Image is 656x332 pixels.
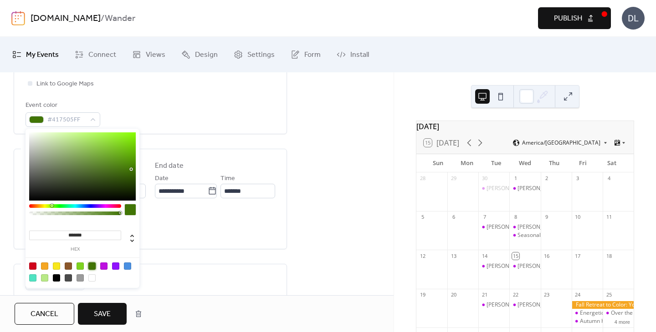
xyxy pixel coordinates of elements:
[88,262,96,270] div: #417505
[478,262,509,270] div: Lake Ann Community Yoga - Vin/Yin Yoga Tuesdays at 9 AM
[512,292,519,298] div: 22
[88,48,116,62] span: Connect
[31,309,58,320] span: Cancel
[419,214,426,221] div: 5
[554,13,582,24] span: Publish
[478,185,509,192] div: Lake Ann Community Yoga - Vin/Yin Yoga Tuesdays at 9 AM
[112,262,119,270] div: #9013FE
[65,262,72,270] div: #8B572A
[65,274,72,282] div: #4A4A4A
[539,154,569,172] div: Thu
[15,303,74,325] button: Cancel
[518,231,596,239] div: Seasonal Harmony Sound Bath
[597,154,626,172] div: Sat
[416,121,634,132] div: [DATE]
[574,292,581,298] div: 24
[31,10,101,27] a: [DOMAIN_NAME]
[53,262,60,270] div: #F8E71C
[29,247,121,252] label: hex
[509,223,540,231] div: Lake Ann Community Yoga - Vin/Yin Yoga Wednesday at 6 PM
[11,11,25,25] img: logo
[419,292,426,298] div: 19
[605,214,612,221] div: 11
[29,262,36,270] div: #D0021B
[155,161,184,171] div: End date
[481,175,488,182] div: 30
[522,140,600,146] span: America/[GEOGRAPHIC_DATA]
[511,154,540,172] div: Wed
[572,309,603,317] div: Energetic Rainbow Sound Bath
[125,40,172,69] a: Views
[94,309,111,320] span: Save
[572,301,634,309] div: Fall Retreat to Color: Yoga, Art, and a Farm-to-Table Chef
[419,175,426,182] div: 28
[509,185,540,192] div: Lake Ann Community Yoga - Vin/Yin Yoga Wednesday at 6 PM
[330,40,376,69] a: Install
[574,175,581,182] div: 3
[574,214,581,221] div: 10
[481,252,488,259] div: 14
[77,262,84,270] div: #7ED321
[509,262,540,270] div: Lake Ann Community Yoga - Vin/Yin Yoga Wednesday at 6 PM
[509,301,540,309] div: Lake Ann Community Yoga - Vin/Yin Yoga Wednesday at 6 PM
[572,317,603,325] div: Autumn Hues Watercolor Painting Class
[47,115,86,126] span: #417505FF
[227,40,282,69] a: Settings
[450,292,457,298] div: 20
[512,214,519,221] div: 8
[574,252,581,259] div: 17
[5,40,66,69] a: My Events
[611,317,634,325] button: 4 more
[146,48,165,62] span: Views
[509,231,540,239] div: Seasonal Harmony Sound Bath
[29,274,36,282] div: #50E3C2
[450,214,457,221] div: 6
[603,309,634,317] div: Over the Rainbow Vin/Yin Yoga Class - Special Session
[36,79,94,90] span: Link to Google Maps
[77,274,84,282] div: #9B9B9B
[247,48,275,62] span: Settings
[605,252,612,259] div: 18
[450,175,457,182] div: 29
[41,262,48,270] div: #F5A623
[78,303,127,325] button: Save
[543,252,550,259] div: 16
[26,48,59,62] span: My Events
[424,154,453,172] div: Sun
[512,252,519,259] div: 15
[482,154,511,172] div: Tue
[543,214,550,221] div: 9
[68,40,123,69] a: Connect
[88,274,96,282] div: #FFFFFF
[419,252,426,259] div: 12
[100,262,108,270] div: #BD10E0
[605,292,612,298] div: 25
[53,274,60,282] div: #000000
[569,154,598,172] div: Fri
[538,7,611,29] button: Publish
[101,10,105,27] b: /
[450,252,457,259] div: 13
[284,40,328,69] a: Form
[605,175,612,182] div: 4
[105,10,135,27] b: Wander
[220,173,235,184] span: Time
[478,301,509,309] div: Lake Ann Community Yoga - Vin/Yin Yoga Tuesdays at 9 AM
[26,100,98,111] div: Event color
[543,175,550,182] div: 2
[174,40,225,69] a: Design
[453,154,482,172] div: Mon
[41,274,48,282] div: #B8E986
[512,175,519,182] div: 1
[195,48,218,62] span: Design
[481,292,488,298] div: 21
[304,48,321,62] span: Form
[155,173,169,184] span: Date
[622,7,645,30] div: DL
[543,292,550,298] div: 23
[481,214,488,221] div: 7
[124,262,131,270] div: #4A90E2
[478,223,509,231] div: Lake Ann Community Yoga - Vin/Yin Yoga Tuesdays at 9 AM
[350,48,369,62] span: Install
